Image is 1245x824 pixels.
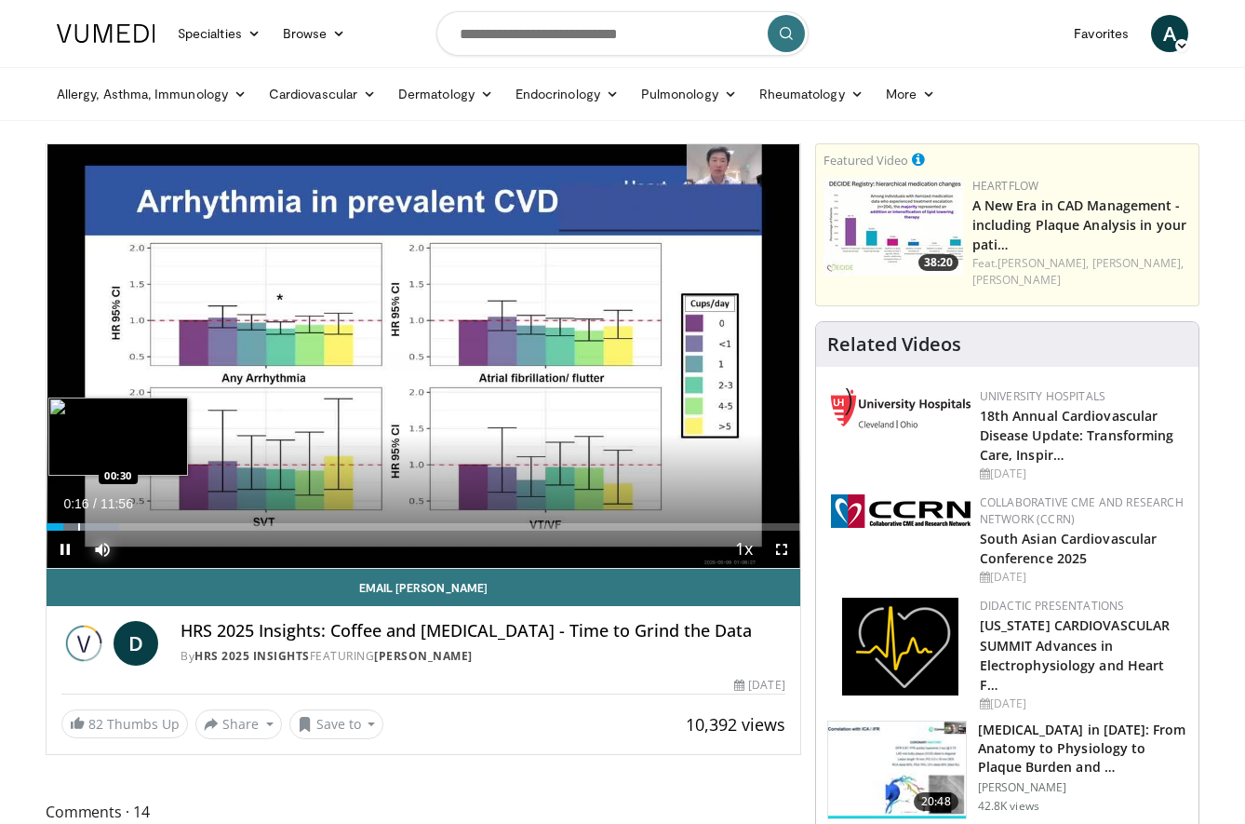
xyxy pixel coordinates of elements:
[630,75,748,113] a: Pulmonology
[980,696,1184,712] div: [DATE]
[46,800,801,824] span: Comments 14
[47,569,800,606] a: Email [PERSON_NAME]
[61,709,188,738] a: 82 Thumbs Up
[972,272,1061,288] a: [PERSON_NAME]
[194,648,310,664] a: HRS 2025 Insights
[980,494,1184,527] a: Collaborative CME and Research Network (CCRN)
[827,721,1187,819] a: 20:48 [MEDICAL_DATA] in [DATE]: From Anatomy to Physiology to Plaque Burden and … [PERSON_NAME] 4...
[823,178,963,276] a: 38:20
[100,496,133,511] span: 11:56
[978,799,1039,814] p: 42.8K views
[726,531,763,568] button: Playback Rate
[272,15,357,52] a: Browse
[436,11,809,56] input: Search topics, interventions
[734,677,784,694] div: [DATE]
[1092,255,1184,271] a: [PERSON_NAME],
[61,621,106,666] img: HRS 2025 Insights
[823,152,908,169] small: Featured Video
[48,398,188,476] img: image.jpeg
[374,648,473,664] a: [PERSON_NAME]
[763,531,800,568] button: Fullscreen
[47,144,800,569] video-js: Video Player
[504,75,630,113] a: Endocrinology
[289,709,384,739] button: Save to
[47,523,800,531] div: Progress Bar
[980,388,1105,404] a: University Hospitals
[195,709,282,739] button: Share
[748,75,875,113] a: Rheumatology
[978,780,1187,795] p: [PERSON_NAME]
[1063,15,1140,52] a: Favorites
[972,255,1191,289] div: Feat.
[827,333,961,356] h4: Related Videos
[387,75,504,113] a: Dermatology
[875,75,946,113] a: More
[980,407,1174,464] a: 18th Annual Cardiovascular Disease Update: Transforming Care, Inspir…
[842,598,958,696] img: 1860aa7a-ba06-47e3-81a4-3dc728c2b4cf.png.150x105_q85_autocrop_double_scale_upscale_version-0.2.png
[997,255,1089,271] a: [PERSON_NAME],
[918,254,958,271] span: 38:20
[831,494,971,528] img: a04ee3ba-8487-4636-b0fb-5e8d268f3737.png.150x105_q85_autocrop_double_scale_upscale_version-0.2.png
[93,496,97,511] span: /
[84,531,121,568] button: Mute
[980,569,1184,586] div: [DATE]
[47,531,84,568] button: Pause
[980,598,1184,615] div: Didactic Presentations
[1151,15,1188,52] a: A
[686,713,785,736] span: 10,392 views
[972,196,1186,253] a: A New Era in CAD Management - including Plaque Analysis in your pati…
[46,75,258,113] a: Allergy, Asthma, Immunology
[828,722,966,818] img: 823da73b-7a00-425d-bb7f-45c8b03b10c3.150x105_q85_crop-smart_upscale.jpg
[831,388,971,428] img: 4dda5019-df37-4809-8c64-bdc3c4697fb4.png.150x105_q85_autocrop_double_scale_upscale_version-0.2.png
[980,616,1171,693] a: [US_STATE] CARDIOVASCULAR SUMMIT Advances in Electrophysiology and Heart F…
[167,15,272,52] a: Specialties
[181,621,785,642] h4: HRS 2025 Insights: Coffee and [MEDICAL_DATA] - Time to Grind the Data
[88,715,103,733] span: 82
[980,530,1158,567] a: South Asian Cardiovascular Conference 2025
[258,75,387,113] a: Cardiovascular
[57,24,155,43] img: VuMedi Logo
[972,178,1039,194] a: Heartflow
[914,792,958,811] span: 20:48
[181,648,785,665] div: By FEATURING
[114,621,158,666] a: D
[978,721,1187,777] h3: [MEDICAL_DATA] in [DATE]: From Anatomy to Physiology to Plaque Burden and …
[980,466,1184,482] div: [DATE]
[823,178,963,276] img: 738d0e2d-290f-4d89-8861-908fb8b721dc.150x105_q85_crop-smart_upscale.jpg
[63,496,88,511] span: 0:16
